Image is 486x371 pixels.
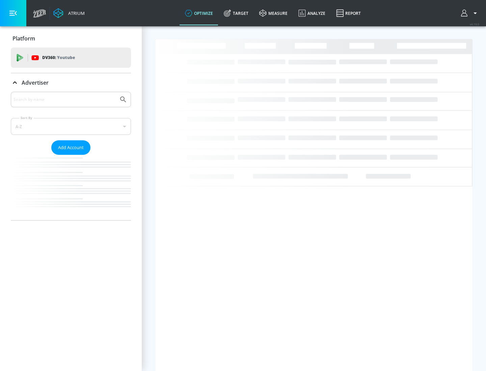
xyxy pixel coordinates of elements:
[19,116,34,120] label: Sort By
[58,144,84,151] span: Add Account
[293,1,331,25] a: Analyze
[11,48,131,68] div: DV360: Youtube
[11,118,131,135] div: A-Z
[331,1,366,25] a: Report
[218,1,254,25] a: Target
[53,8,85,18] a: Atrium
[12,35,35,42] p: Platform
[65,10,85,16] div: Atrium
[254,1,293,25] a: measure
[11,92,131,220] div: Advertiser
[42,54,75,61] p: DV360:
[51,140,90,155] button: Add Account
[13,95,116,104] input: Search by name
[22,79,49,86] p: Advertiser
[11,155,131,220] nav: list of Advertiser
[57,54,75,61] p: Youtube
[11,29,131,48] div: Platform
[470,22,479,26] span: v 4.19.0
[11,73,131,92] div: Advertiser
[180,1,218,25] a: optimize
